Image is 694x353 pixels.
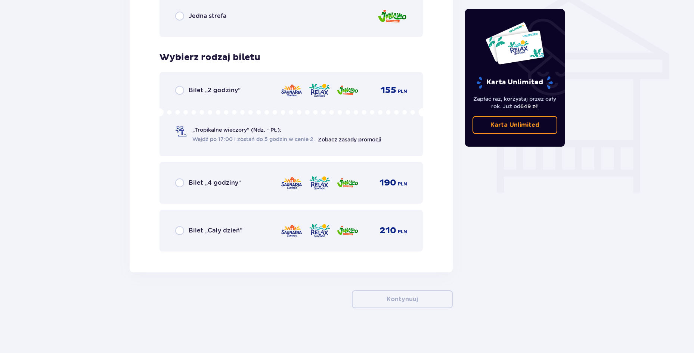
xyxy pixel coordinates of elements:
p: Kontynuuj [387,295,418,303]
h3: Wybierz rodzaj biletu [159,52,260,63]
img: Saunaria [281,175,303,191]
span: Wejdź po 17:00 i zostań do 5 godzin w cenie 2. [192,135,315,143]
p: Karta Unlimited [490,121,539,129]
img: Jamango [377,6,407,27]
img: Jamango [337,223,359,238]
img: Jamango [337,175,359,191]
img: Saunaria [281,223,303,238]
span: 649 zł [520,103,537,109]
img: Jamango [337,82,359,98]
button: Kontynuuj [352,290,453,308]
img: Saunaria [281,82,303,98]
span: 155 [381,85,396,96]
span: 210 [379,225,396,236]
a: Karta Unlimited [473,116,558,134]
span: PLN [398,181,407,187]
p: Zapłać raz, korzystaj przez cały rok. Już od ! [473,95,558,110]
span: Bilet „Cały dzień” [189,227,242,235]
img: Relax [309,223,331,238]
span: Bilet „4 godziny” [189,179,241,187]
span: „Tropikalne wieczory" (Ndz. - Pt.): [192,126,281,134]
span: Jedna strefa [189,12,226,20]
span: 190 [379,177,396,188]
img: Relax [309,82,331,98]
span: PLN [398,228,407,235]
span: PLN [398,88,407,95]
span: Bilet „2 godziny” [189,86,241,94]
a: Zobacz zasady promocji [318,137,381,143]
p: Karta Unlimited [476,76,554,89]
img: Dwie karty całoroczne do Suntago z napisem 'UNLIMITED RELAX', na białym tle z tropikalnymi liśćmi... [485,22,545,65]
img: Relax [309,175,331,191]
